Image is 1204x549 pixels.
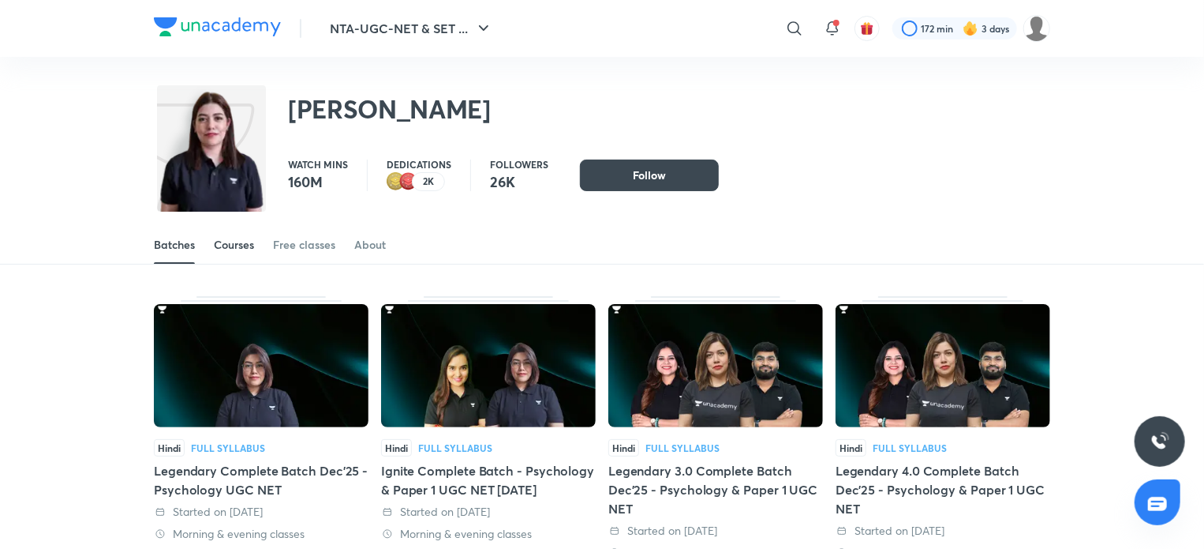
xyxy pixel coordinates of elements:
div: Full Syllabus [645,443,720,453]
span: Hindi [154,439,185,457]
div: Courses [214,237,254,253]
img: Thumbnail [154,304,368,427]
div: Started on 27 Jul 2025 [381,504,596,520]
span: Follow [633,167,666,183]
a: Company Logo [154,17,281,40]
img: Kumarica [1023,15,1050,42]
p: 2K [423,176,434,187]
img: Thumbnail [381,304,596,427]
span: Hindi [836,439,866,457]
p: Dedications [387,160,451,169]
div: Morning & evening classes [154,526,368,542]
div: Full Syllabus [873,443,947,453]
img: streak [963,21,978,36]
div: Free classes [273,237,335,253]
p: Watch mins [288,160,348,169]
div: Legendary Complete Batch Dec'25 - Psychology UGC NET [154,461,368,499]
p: 160M [288,172,348,191]
div: Full Syllabus [418,443,492,453]
a: Free classes [273,226,335,264]
div: Morning & evening classes [381,526,596,542]
img: Thumbnail [608,304,823,427]
div: Full Syllabus [191,443,265,453]
div: Legendary 4.0 Complete Batch Dec'25 - Psychology & Paper 1 UGC NET [836,461,1050,518]
a: Batches [154,226,195,264]
a: About [354,226,386,264]
div: Started on 25 Aug 2025 [154,504,368,520]
button: Follow [580,160,719,191]
div: Legendary 3.0 Complete Batch Dec'25 - Psychology & Paper 1 UGC NET [608,461,823,518]
img: ttu [1150,432,1169,451]
button: NTA-UGC-NET & SET ... [320,13,503,44]
p: Followers [490,160,548,169]
img: class [157,88,266,254]
img: avatar [860,21,874,36]
p: 26K [490,172,548,191]
div: About [354,237,386,253]
img: Thumbnail [836,304,1050,427]
h2: [PERSON_NAME] [288,93,491,125]
span: Hindi [608,439,639,457]
div: Batches [154,237,195,253]
div: Ignite Complete Batch - Psychology & Paper 1 UGC NET [DATE] [381,461,596,499]
span: Hindi [381,439,412,457]
a: Courses [214,226,254,264]
img: Company Logo [154,17,281,36]
div: Started on 15 Jun 2025 [836,523,1050,539]
img: educator badge1 [399,172,418,191]
img: educator badge2 [387,172,406,191]
button: avatar [854,16,880,41]
div: Started on 11 Jul 2025 [608,523,823,539]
